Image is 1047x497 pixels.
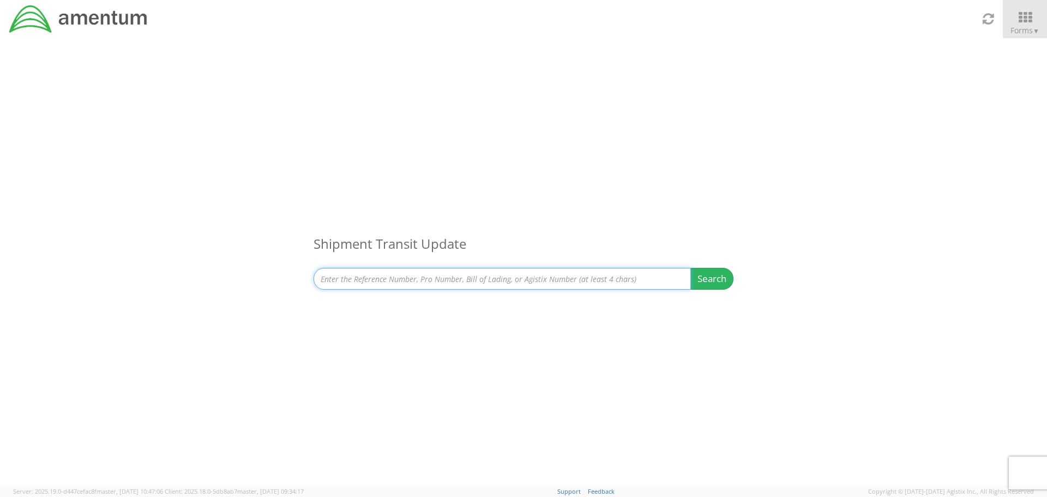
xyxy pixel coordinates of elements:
[690,268,733,290] button: Search
[97,487,163,495] span: master, [DATE] 10:47:06
[13,487,163,495] span: Server: 2025.19.0-d447cefac8f
[868,487,1034,496] span: Copyright © [DATE]-[DATE] Agistix Inc., All Rights Reserved
[1010,25,1039,35] span: Forms
[237,487,304,495] span: master, [DATE] 09:34:17
[557,487,581,495] a: Support
[588,487,615,495] a: Feedback
[314,220,733,267] h3: Shipment Transit Update
[314,268,691,290] input: Enter the Reference Number, Pro Number, Bill of Lading, or Agistix Number (at least 4 chars)
[8,4,149,34] img: dyn-intl-logo-049831509241104b2a82.png
[1033,26,1039,35] span: ▼
[165,487,304,495] span: Client: 2025.18.0-5db8ab7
